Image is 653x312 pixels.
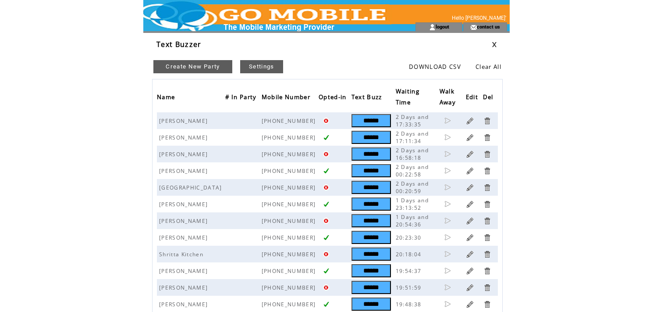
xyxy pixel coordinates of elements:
[483,283,491,292] a: Click to delete
[262,301,318,308] span: [PHONE_NUMBER]
[396,85,419,111] span: Waiting Time
[466,91,480,105] span: Edit
[444,251,451,258] a: Click to set as walk away
[156,39,202,49] span: Text Buzzer
[483,117,491,125] a: Click to delete
[483,133,491,142] a: Click to delete
[396,197,429,212] span: 1 Days and 23:13:52
[477,24,500,29] a: contact us
[444,151,451,158] a: Click to set as walk away
[159,284,210,291] span: [PERSON_NAME]
[444,234,451,241] a: Click to set as walk away
[483,91,496,105] span: Del
[444,184,451,191] a: Click to set as walk away
[159,301,210,308] span: [PERSON_NAME]
[466,233,474,242] a: Click to edit
[483,300,491,308] a: Click to delete
[159,117,210,125] span: [PERSON_NAME]
[444,117,451,124] a: Click to set as walk away
[262,167,318,175] span: [PHONE_NUMBER]
[262,251,318,258] span: [PHONE_NUMBER]
[466,300,474,308] a: Click to edit
[159,167,210,175] span: [PERSON_NAME]
[466,200,474,208] a: Click to edit
[159,251,206,258] span: Shritta Kitchen
[396,284,424,291] span: 19:51:59
[262,217,318,225] span: [PHONE_NUMBER]
[351,91,384,105] span: Text Buzz
[440,85,458,111] span: Walk Away
[483,217,491,225] a: Click to delete
[444,217,451,224] a: Click to set as walk away
[470,24,477,31] img: contact_us_icon.gif
[444,134,451,141] a: Click to set as walk away
[396,113,429,128] span: 2 Days and 17:33:35
[159,217,210,225] span: [PERSON_NAME]
[396,267,424,275] span: 19:54:37
[159,184,224,191] span: [GEOGRAPHIC_DATA]
[159,134,210,141] span: [PERSON_NAME]
[483,233,491,242] a: Click to delete
[396,147,429,161] span: 2 Days and 16:58:18
[466,183,474,192] a: Click to edit
[466,283,474,292] a: Click to edit
[409,63,461,71] a: DOWNLOAD CSV
[396,163,429,178] span: 2 Days and 00:22:58
[396,251,424,258] span: 20:18:04
[262,151,318,158] span: [PHONE_NUMBER]
[466,150,474,158] a: Click to edit
[483,183,491,192] a: Click to delete
[483,167,491,175] a: Click to delete
[262,234,318,241] span: [PHONE_NUMBER]
[483,200,491,208] a: Click to delete
[396,301,424,308] span: 19:48:38
[444,201,451,208] a: Click to set as walk away
[444,284,451,291] a: Click to set as walk away
[444,267,451,274] a: Click to set as walk away
[466,117,474,125] a: Click to edit
[262,91,312,105] span: Mobile Number
[159,201,210,208] span: [PERSON_NAME]
[429,24,436,31] img: account_icon.gif
[396,180,429,195] span: 2 Days and 00:20:59
[452,15,506,21] span: Hello [PERSON_NAME]'
[396,130,429,145] span: 2 Days and 17:11:34
[396,213,429,228] span: 1 Days and 20:54:36
[466,217,474,225] a: Click to edit
[466,133,474,142] a: Click to edit
[444,301,451,308] a: Click to set as walk away
[159,234,210,241] span: [PERSON_NAME]
[157,91,177,105] span: Name
[225,91,259,105] span: # In Party
[262,184,318,191] span: [PHONE_NUMBER]
[319,91,349,105] span: Opted-in
[483,150,491,158] a: Click to delete
[240,60,283,73] a: Settings
[262,117,318,125] span: [PHONE_NUMBER]
[262,284,318,291] span: [PHONE_NUMBER]
[262,267,318,275] span: [PHONE_NUMBER]
[466,167,474,175] a: Click to edit
[476,63,501,71] a: Clear All
[159,267,210,275] span: [PERSON_NAME]
[483,250,491,258] a: Click to delete
[466,267,474,275] a: Click to edit
[436,24,449,29] a: logout
[396,234,424,241] span: 20:23:30
[466,250,474,258] a: Click to edit
[444,167,451,174] a: Click to set as walk away
[262,134,318,141] span: [PHONE_NUMBER]
[159,151,210,158] span: [PERSON_NAME]
[262,201,318,208] span: [PHONE_NUMBER]
[483,267,491,275] a: Click to delete
[153,60,232,73] a: Create New Party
